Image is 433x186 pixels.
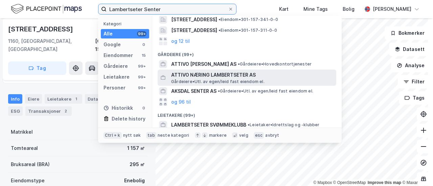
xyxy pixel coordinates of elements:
[11,144,38,152] div: Tomteareal
[104,104,133,112] div: Historikk
[265,133,279,138] div: avbryt
[171,37,190,45] button: og 12 til
[219,28,221,33] span: •
[238,61,240,67] span: •
[124,177,145,185] div: Enebolig
[343,5,355,13] div: Bolig
[11,160,50,168] div: Bruksareal (BRA)
[152,107,342,119] div: Leietakere (99+)
[385,26,430,40] button: Bokmerker
[8,94,22,104] div: Info
[141,105,146,111] div: 0
[11,128,33,136] div: Matrikkel
[152,47,342,59] div: Gårdeiere (99+)
[171,60,236,68] span: ATTIVO [PERSON_NAME] AS
[104,30,113,38] div: Alle
[248,122,320,128] span: Leietaker • Idrettslag og -klubber
[248,122,250,127] span: •
[171,79,265,84] span: Gårdeiere • Utl. av egen/leid fast eiendom el.
[104,73,130,81] div: Leietakere
[391,59,430,72] button: Analyse
[171,16,217,24] span: [STREET_ADDRESS]
[209,133,227,138] div: markere
[141,53,146,58] div: 15
[8,24,74,34] div: [STREET_ADDRESS]
[171,26,217,34] span: [STREET_ADDRESS]
[85,94,110,104] div: Datasett
[123,133,141,138] div: nytt søk
[219,28,277,33] span: Eiendom • 301-157-311-0-0
[45,94,82,104] div: Leietakere
[8,37,95,53] div: 1160, [GEOGRAPHIC_DATA], [GEOGRAPHIC_DATA]
[146,132,156,139] div: tab
[373,5,411,13] div: [PERSON_NAME]
[219,17,221,22] span: •
[11,3,82,15] img: logo.f888ab2527a4732fd821a326f86c7f29.svg
[137,63,146,69] div: 99+
[95,37,147,53] div: [GEOGRAPHIC_DATA], 157/24
[398,75,430,88] button: Filter
[218,88,220,94] span: •
[218,88,313,94] span: Gårdeiere • Utl. av egen/leid fast eiendom el.
[171,87,216,95] span: AKSDAL SENTER AS
[130,160,145,168] div: 295 ㎡
[333,180,366,185] a: OpenStreetMap
[73,96,79,102] div: 1
[104,62,128,70] div: Gårdeiere
[137,31,146,36] div: 99+
[104,41,121,49] div: Google
[239,133,248,138] div: velg
[238,61,312,67] span: Gårdeiere • Hovedkontortjenester
[137,74,146,80] div: 99+
[254,132,264,139] div: esc
[11,177,45,185] div: Eiendomstype
[104,84,126,92] div: Personer
[107,4,228,14] input: Søk på adresse, matrikkel, gårdeiere, leietakere eller personer
[62,108,69,114] div: 2
[127,144,145,152] div: 1 157 ㎡
[8,61,66,75] button: Tag
[399,154,433,186] iframe: Chat Widget
[104,132,122,139] div: Ctrl + k
[171,71,334,79] span: ATTIVO NÆRING LAMBERTSETER AS
[137,85,146,90] div: 99+
[158,133,189,138] div: neste kategori
[25,94,42,104] div: Eiere
[141,42,146,47] div: 0
[104,21,149,26] div: Kategori
[25,106,72,116] div: Transaksjoner
[399,91,430,105] button: Tags
[8,106,23,116] div: ESG
[104,51,133,59] div: Eiendommer
[389,43,430,56] button: Datasett
[303,5,328,13] div: Mine Tags
[171,121,246,129] span: LAMBERTSETER SVØMMEKLUBB
[313,180,332,185] a: Mapbox
[219,17,278,22] span: Eiendom • 301-157-341-0-0
[279,5,289,13] div: Kart
[171,98,191,106] button: og 96 til
[112,115,145,123] div: Delete history
[368,180,401,185] a: Improve this map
